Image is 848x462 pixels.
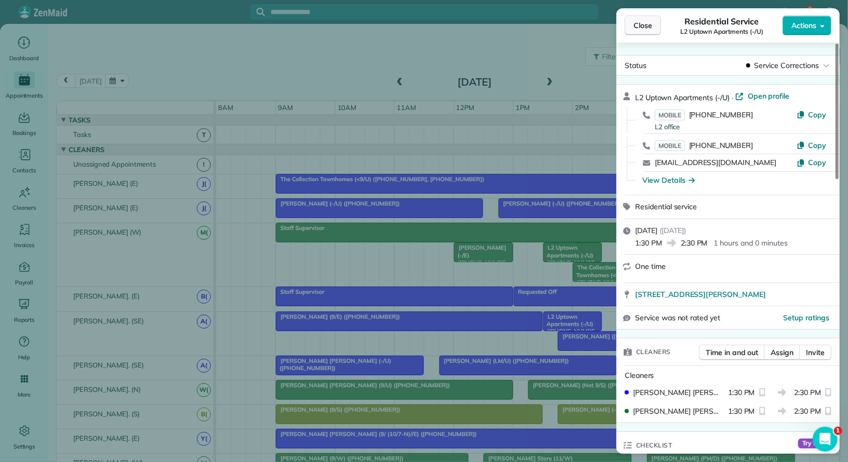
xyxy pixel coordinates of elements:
iframe: Intercom live chat [813,427,838,452]
span: Service Corrections [755,60,819,71]
span: Close [634,20,652,31]
span: Residential Service [684,15,759,28]
span: MOBILE [655,140,685,151]
a: MOBILE[PHONE_NUMBER] [655,140,753,151]
span: 2:30 PM [795,387,822,398]
button: Close [625,16,661,35]
button: Time in and out [699,345,765,360]
span: Copy [808,158,826,167]
span: Actions [791,20,816,31]
span: ( [DATE] ) [659,226,686,235]
span: 1:30 PM [728,406,755,416]
span: L2 Uptown Apartments (-/U) [680,28,763,36]
span: Time in and out [706,347,758,358]
span: Cleaners [625,371,654,380]
span: Assign [771,347,793,358]
a: MOBILE[PHONE_NUMBER] [655,110,753,120]
span: 1:30 PM [728,387,755,398]
span: Setup ratings [784,313,830,322]
span: 1:30 PM [635,238,662,248]
span: Checklist [636,440,672,451]
div: L2 office [655,122,797,132]
a: [EMAIL_ADDRESS][DOMAIN_NAME] [655,158,776,167]
span: [PHONE_NUMBER] [689,141,753,150]
span: One time [635,262,666,271]
span: [PHONE_NUMBER] [689,110,753,119]
span: MOBILE [655,110,685,120]
span: 1 [834,427,842,435]
span: Try Now [798,439,831,449]
span: Open profile [748,91,790,101]
button: Assign [764,345,800,360]
a: [STREET_ADDRESS][PERSON_NAME] [635,289,833,300]
span: Invite [806,347,825,358]
span: 2:30 PM [681,238,708,248]
a: Open profile [735,91,790,101]
button: Invite [799,345,831,360]
button: Copy [797,110,826,120]
span: Service was not rated yet [635,312,720,323]
span: Status [625,61,647,70]
span: Residential service [635,202,697,211]
span: 2:30 PM [795,406,822,416]
span: [PERSON_NAME] [PERSON_NAME]. (SE) [633,387,724,398]
span: Copy [808,110,826,119]
span: Cleaners [636,347,671,357]
button: Copy [797,157,826,168]
span: L2 Uptown Apartments (-/U) [635,93,730,102]
button: View Details [642,175,695,185]
p: 1 hours and 0 minutes [714,238,787,248]
span: Copy [808,141,826,150]
span: [PERSON_NAME] [PERSON_NAME] (W) [633,406,724,416]
button: Setup ratings [784,312,830,323]
span: [DATE] [635,226,657,235]
span: · [730,93,735,102]
span: [STREET_ADDRESS][PERSON_NAME] [635,289,766,300]
button: Copy [797,140,826,151]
